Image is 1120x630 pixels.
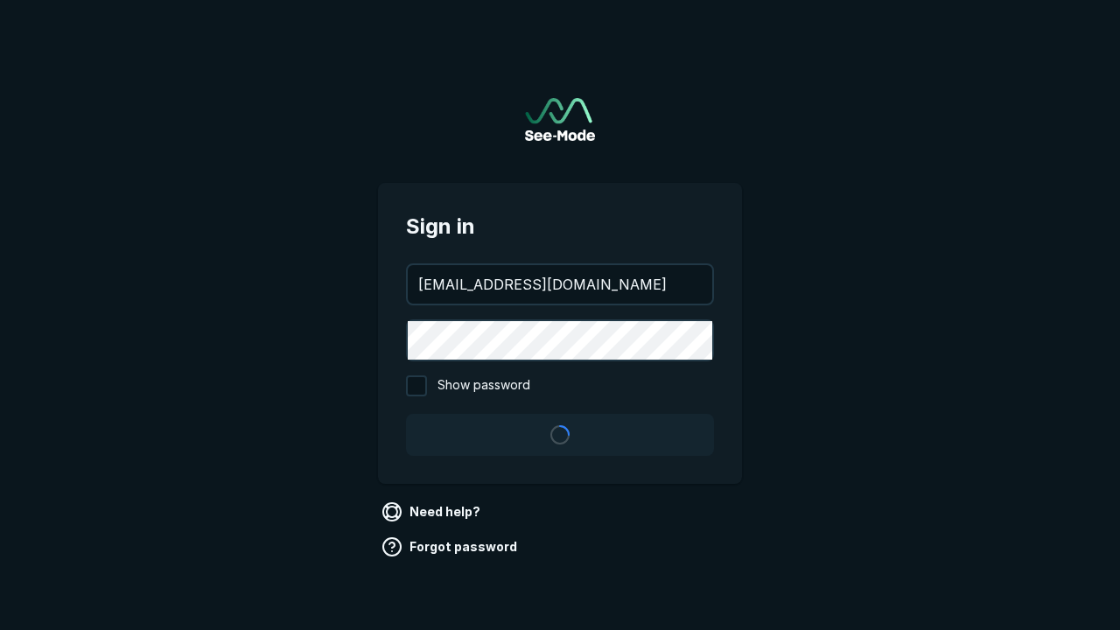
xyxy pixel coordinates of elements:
a: Need help? [378,498,487,526]
span: Show password [437,375,530,396]
input: your@email.com [408,265,712,304]
img: See-Mode Logo [525,98,595,141]
a: Go to sign in [525,98,595,141]
a: Forgot password [378,533,524,561]
span: Sign in [406,211,714,242]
